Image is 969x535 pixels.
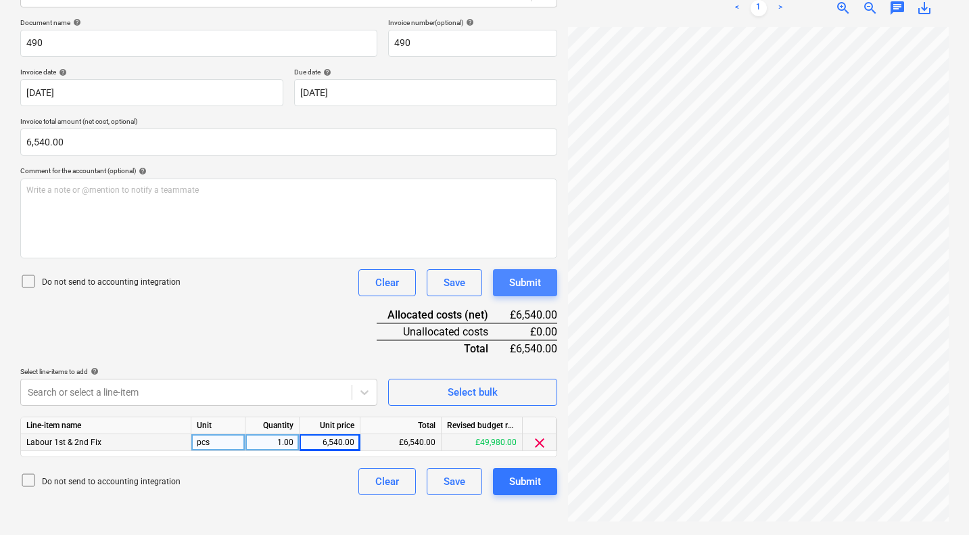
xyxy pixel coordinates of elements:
[70,18,81,26] span: help
[136,167,147,175] span: help
[377,307,510,323] div: Allocated costs (net)
[191,417,245,434] div: Unit
[42,277,181,288] p: Do not send to accounting integration
[56,68,67,76] span: help
[388,30,557,57] input: Invoice number
[442,434,523,451] div: £49,980.00
[509,473,541,490] div: Submit
[463,18,474,26] span: help
[20,18,377,27] div: Document name
[294,68,557,76] div: Due date
[901,470,969,535] iframe: Chat Widget
[26,438,101,447] span: Labour 1st & 2nd Fix
[88,367,99,375] span: help
[20,129,557,156] input: Invoice total amount (net cost, optional)
[358,468,416,495] button: Clear
[510,307,557,323] div: £6,540.00
[21,417,191,434] div: Line-item name
[531,435,548,451] span: clear
[20,30,377,57] input: Document name
[510,340,557,356] div: £6,540.00
[305,434,354,451] div: 6,540.00
[444,473,465,490] div: Save
[20,79,283,106] input: Invoice date not specified
[20,117,557,129] p: Invoice total amount (net cost, optional)
[42,476,181,488] p: Do not send to accounting integration
[294,79,557,106] input: Due date not specified
[360,434,442,451] div: £6,540.00
[509,274,541,292] div: Submit
[377,323,510,340] div: Unallocated costs
[427,269,482,296] button: Save
[20,367,377,376] div: Select line-items to add
[427,468,482,495] button: Save
[493,468,557,495] button: Submit
[360,417,442,434] div: Total
[191,434,245,451] div: pcs
[300,417,360,434] div: Unit price
[20,68,283,76] div: Invoice date
[442,417,523,434] div: Revised budget remaining
[444,274,465,292] div: Save
[321,68,331,76] span: help
[510,323,557,340] div: £0.00
[493,269,557,296] button: Submit
[388,18,557,27] div: Invoice number (optional)
[375,274,399,292] div: Clear
[448,383,498,401] div: Select bulk
[388,379,557,406] button: Select bulk
[375,473,399,490] div: Clear
[358,269,416,296] button: Clear
[245,417,300,434] div: Quantity
[20,166,557,175] div: Comment for the accountant (optional)
[377,340,510,356] div: Total
[251,434,293,451] div: 1.00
